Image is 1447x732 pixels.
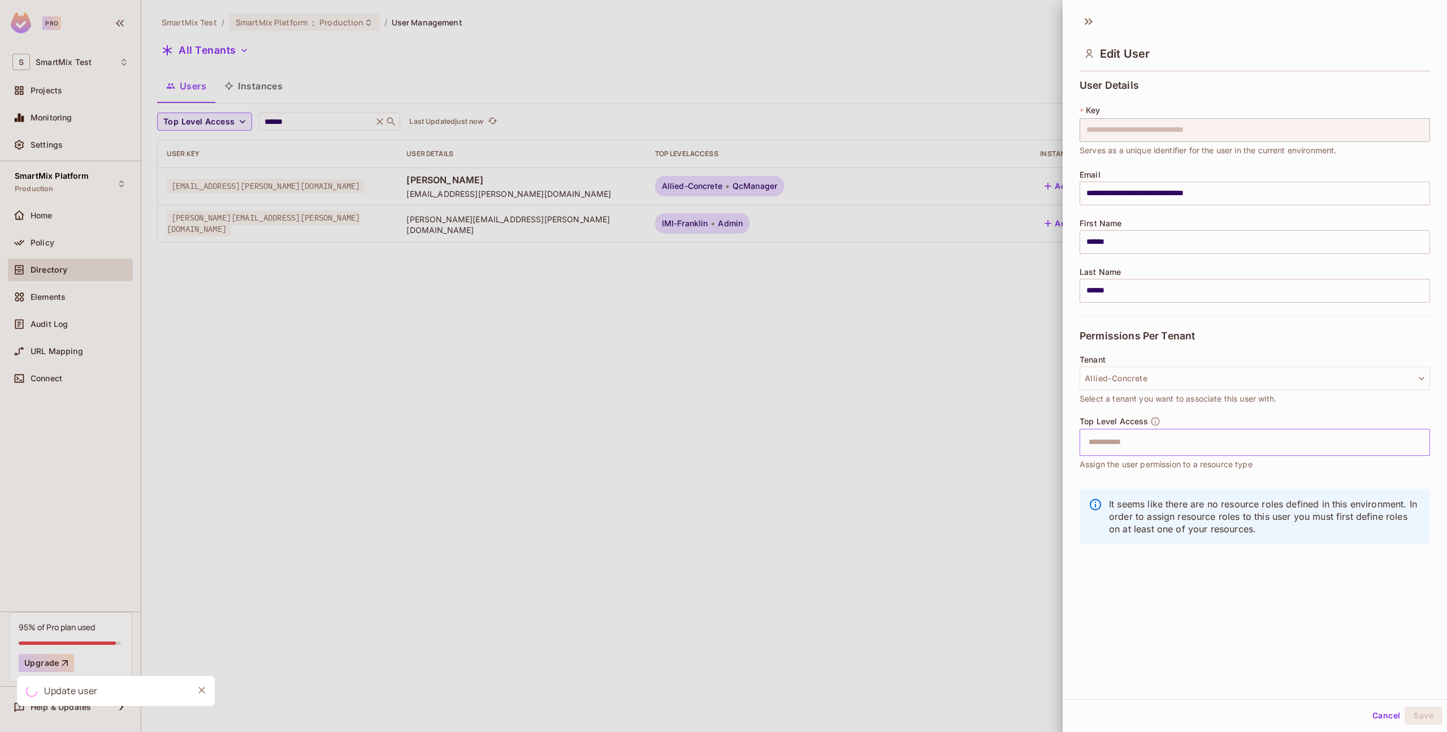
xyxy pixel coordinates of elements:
span: Select a tenant you want to associate this user with. [1080,393,1276,405]
p: It seems like there are no resource roles defined in this environment. In order to assign resourc... [1109,498,1421,535]
span: Edit User [1100,47,1150,61]
span: First Name [1080,219,1122,228]
span: Key [1086,106,1100,115]
div: Update user [44,684,98,698]
button: Close [193,682,210,699]
button: Cancel [1368,707,1405,725]
span: Tenant [1080,355,1106,364]
button: Save [1405,707,1442,725]
span: Last Name [1080,268,1121,277]
button: Open [1424,441,1426,443]
span: Email [1080,170,1101,179]
button: Allied-Concrete [1080,367,1430,390]
span: Serves as a unique identifier for the user in the current environment. [1080,144,1337,157]
span: User Details [1080,80,1139,91]
span: Top Level Access [1080,417,1148,426]
span: Permissions Per Tenant [1080,330,1195,342]
span: Assign the user permission to a resource type [1080,458,1253,471]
